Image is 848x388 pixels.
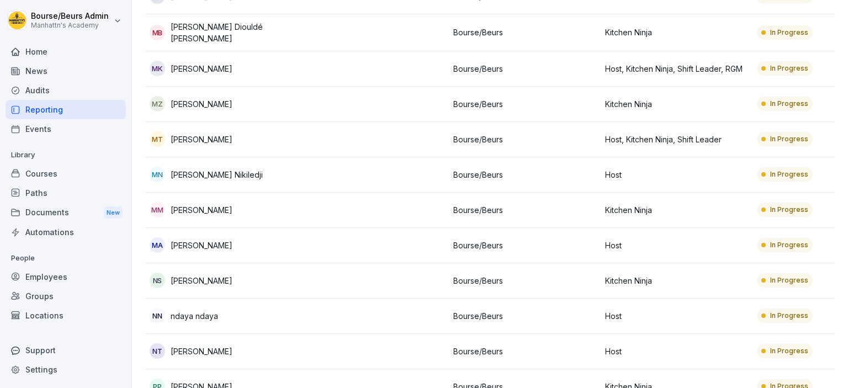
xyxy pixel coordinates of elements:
[770,134,808,144] p: In Progress
[171,240,232,251] p: [PERSON_NAME]
[453,310,596,322] p: Bourse/Beurs
[150,96,165,111] div: MZ
[770,28,808,38] p: In Progress
[171,310,218,322] p: ndaya ndaya
[6,203,126,223] a: DocumentsNew
[171,346,232,357] p: [PERSON_NAME]
[6,61,126,81] a: News
[6,183,126,203] a: Paths
[171,98,232,110] p: [PERSON_NAME]
[6,286,126,306] a: Groups
[150,131,165,147] div: MT
[171,275,232,286] p: [PERSON_NAME]
[6,146,126,164] p: Library
[605,26,748,38] p: Kitchen Ninja
[453,275,596,286] p: Bourse/Beurs
[6,81,126,100] a: Audits
[770,275,808,285] p: In Progress
[605,310,748,322] p: Host
[171,21,293,44] p: [PERSON_NAME] Diouldé [PERSON_NAME]
[605,98,748,110] p: Kitchen Ninja
[770,346,808,356] p: In Progress
[171,169,263,180] p: [PERSON_NAME] Nikiledji
[453,169,596,180] p: Bourse/Beurs
[605,169,748,180] p: Host
[6,306,126,325] a: Locations
[150,273,165,288] div: NS
[6,203,126,223] div: Documents
[6,249,126,267] p: People
[150,61,165,76] div: MK
[605,275,748,286] p: Kitchen Ninja
[453,204,596,216] p: Bourse/Beurs
[6,222,126,242] a: Automations
[6,119,126,139] a: Events
[6,341,126,360] div: Support
[453,346,596,357] p: Bourse/Beurs
[453,98,596,110] p: Bourse/Beurs
[770,99,808,109] p: In Progress
[605,134,748,145] p: Host, Kitchen Ninja, Shift Leader
[31,22,109,29] p: Manhattn's Academy
[6,42,126,61] a: Home
[150,25,165,40] div: MB
[770,205,808,215] p: In Progress
[453,63,596,75] p: Bourse/Beurs
[6,267,126,286] a: Employees
[6,100,126,119] a: Reporting
[6,164,126,183] a: Courses
[770,240,808,250] p: In Progress
[770,63,808,73] p: In Progress
[605,240,748,251] p: Host
[453,26,596,38] p: Bourse/Beurs
[770,311,808,321] p: In Progress
[171,204,232,216] p: [PERSON_NAME]
[605,204,748,216] p: Kitchen Ninja
[150,237,165,253] div: MA
[150,343,165,359] div: NT
[150,202,165,217] div: MM
[6,360,126,379] a: Settings
[150,167,165,182] div: MN
[605,63,748,75] p: Host, Kitchen Ninja, Shift Leader, RGM
[150,308,165,323] div: nn
[171,63,232,75] p: [PERSON_NAME]
[171,134,232,145] p: [PERSON_NAME]
[605,346,748,357] p: Host
[453,240,596,251] p: Bourse/Beurs
[770,169,808,179] p: In Progress
[104,206,123,219] div: New
[453,134,596,145] p: Bourse/Beurs
[31,12,109,21] p: Bourse/Beurs Admin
